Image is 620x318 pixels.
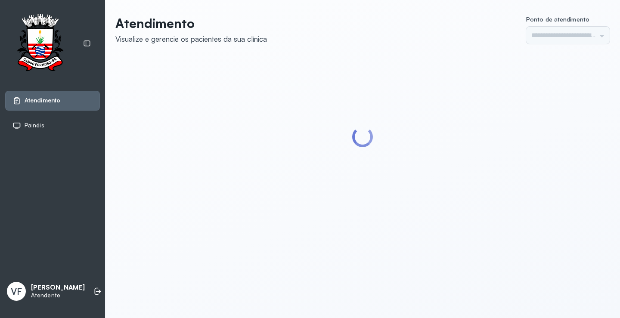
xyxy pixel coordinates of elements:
[115,34,267,43] div: Visualize e gerencie os pacientes da sua clínica
[12,96,93,105] a: Atendimento
[31,292,85,299] p: Atendente
[526,15,589,23] span: Ponto de atendimento
[31,284,85,292] p: [PERSON_NAME]
[25,97,60,104] span: Atendimento
[9,14,71,74] img: Logotipo do estabelecimento
[25,122,44,129] span: Painéis
[115,15,267,31] p: Atendimento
